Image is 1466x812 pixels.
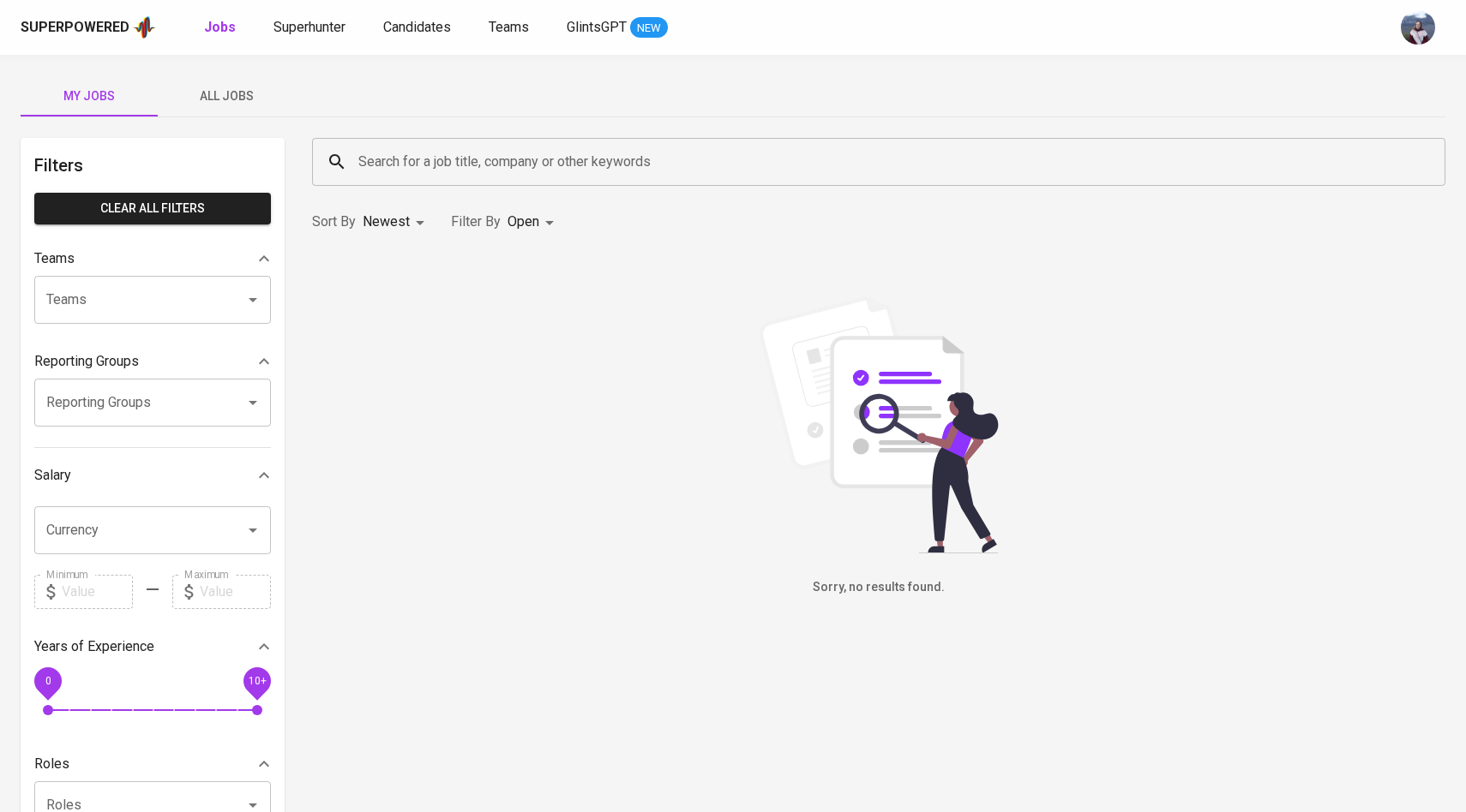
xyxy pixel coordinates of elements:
[34,458,271,493] div: Salary
[21,15,156,40] a: Superpoweredapp logo
[21,18,129,38] div: Superpowered
[383,19,451,35] span: Candidates
[567,17,668,39] a: GlintsGPT NEW
[312,578,1445,597] h6: Sorry, no results found.
[45,674,51,686] span: 0
[34,465,71,486] p: Salary
[34,344,271,379] div: Reporting Groups
[241,288,265,312] button: Open
[34,754,69,774] p: Roles
[567,19,627,35] span: GlintsGPT
[133,15,156,40] img: app logo
[34,636,154,657] p: Years of Experience
[241,391,265,415] button: Open
[62,575,133,609] input: Value
[489,17,532,39] a: Teams
[168,86,285,107] span: All Jobs
[204,17,239,39] a: Jobs
[312,212,356,232] p: Sort By
[1401,10,1435,45] img: christine.raharja@glints.com
[34,351,139,372] p: Reporting Groups
[34,193,271,224] button: Clear All filters
[383,17,454,39] a: Candidates
[273,17,349,39] a: Superhunter
[34,152,271,179] h6: Filters
[363,206,430,238] div: Newest
[48,198,257,219] span: Clear All filters
[248,674,266,686] span: 10+
[34,242,271,276] div: Teams
[200,575,271,609] input: Value
[34,630,271,664] div: Years of Experience
[750,296,1007,553] img: file_searching.svg
[34,248,75,269] p: Teams
[451,212,501,232] p: Filter By
[241,518,265,542] button: Open
[508,206,560,238] div: Open
[31,86,147,107] span: My Jobs
[34,747,271,781] div: Roles
[273,19,345,35] span: Superhunter
[508,213,539,230] span: Open
[204,19,236,35] b: Jobs
[630,20,668,37] span: NEW
[363,212,410,232] p: Newest
[489,19,529,35] span: Teams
